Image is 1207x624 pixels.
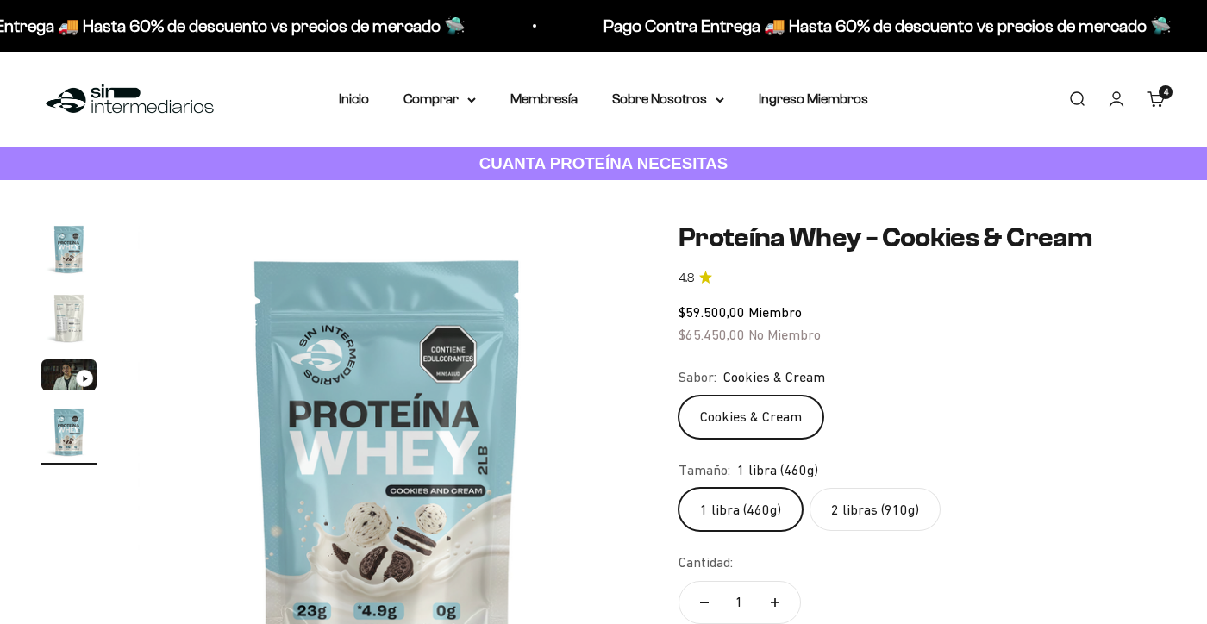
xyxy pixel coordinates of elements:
button: Ir al artículo 4 [41,404,97,465]
strong: CUANTA PROTEÍNA NECESITAS [479,154,729,172]
a: Inicio [339,91,369,106]
a: Membresía [510,91,578,106]
img: Proteína Whey - Cookies & Cream [41,222,97,277]
span: $65.450,00 [679,327,745,342]
legend: Sabor: [679,366,716,389]
span: No Miembro [748,327,821,342]
summary: Comprar [403,88,476,110]
p: Pago Contra Entrega 🚚 Hasta 60% de descuento vs precios de mercado 🛸 [603,12,1171,40]
h1: Proteína Whey - Cookies & Cream [679,222,1166,254]
summary: Sobre Nosotros [612,88,724,110]
label: Cantidad: [679,552,733,574]
img: Proteína Whey - Cookies & Cream [41,290,97,346]
button: Ir al artículo 3 [41,359,97,396]
span: $59.500,00 [679,304,745,320]
button: Ir al artículo 2 [41,290,97,351]
span: Cookies & Cream [723,366,825,389]
a: 4.84.8 de 5.0 estrellas [679,269,1166,288]
span: 4 [1164,88,1168,97]
span: 4.8 [679,269,694,288]
a: Ingreso Miembros [759,91,868,106]
span: 1 libra (460g) [737,459,818,482]
button: Aumentar cantidad [750,582,800,623]
legend: Tamaño: [679,459,730,482]
img: Proteína Whey - Cookies & Cream [41,404,97,459]
span: Miembro [748,304,802,320]
button: Reducir cantidad [679,582,729,623]
button: Ir al artículo 1 [41,222,97,282]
